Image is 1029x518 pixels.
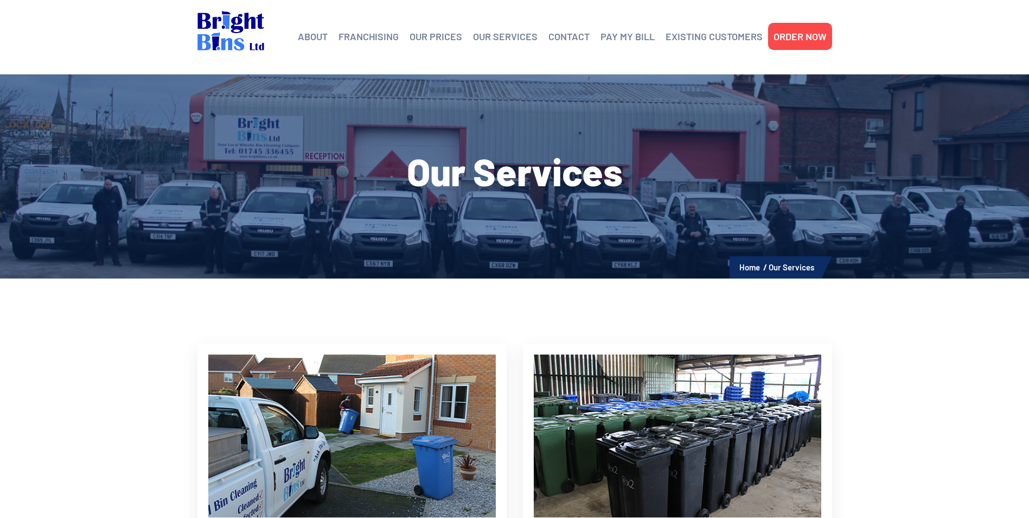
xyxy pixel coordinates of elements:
[774,28,827,45] a: ORDER NOW
[197,152,832,190] h1: Our Services
[666,28,763,45] a: EXISTING CUSTOMERS
[338,28,399,45] a: FRANCHISING
[548,28,590,45] a: CONTACT
[473,28,538,45] a: OUR SERVICES
[739,262,760,272] a: Home
[769,260,814,274] li: Our Services
[410,28,462,45] a: OUR PRICES
[298,28,328,45] a: ABOUT
[600,28,655,45] a: PAY MY BILL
